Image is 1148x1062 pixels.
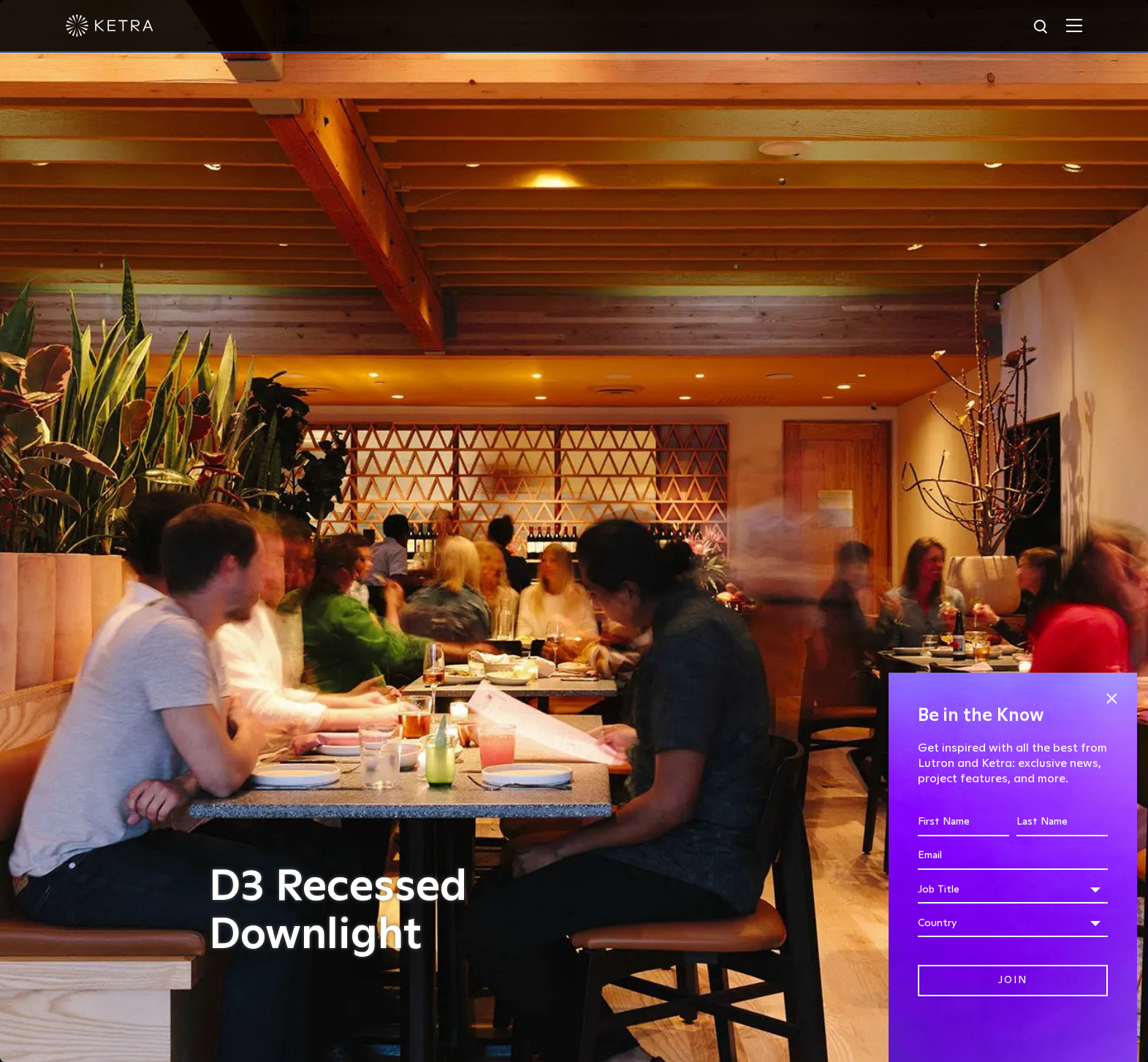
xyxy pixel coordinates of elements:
[918,702,1108,730] h4: Be in the Know
[1066,18,1082,32] img: Hamburger%20Nav.svg
[918,909,1108,937] div: Country
[66,15,153,37] img: ketra-logo-2019-white
[918,876,1108,904] div: Job Title
[209,863,582,960] h1: D3 Recessed Downlight
[918,741,1108,786] p: Get inspired with all the best from Lutron and Ketra: exclusive news, project features, and more.
[918,842,1108,870] input: Email
[1033,18,1051,37] img: search icon
[918,965,1108,996] input: Join
[918,809,1009,836] input: First Name
[1016,809,1108,836] input: Last Name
